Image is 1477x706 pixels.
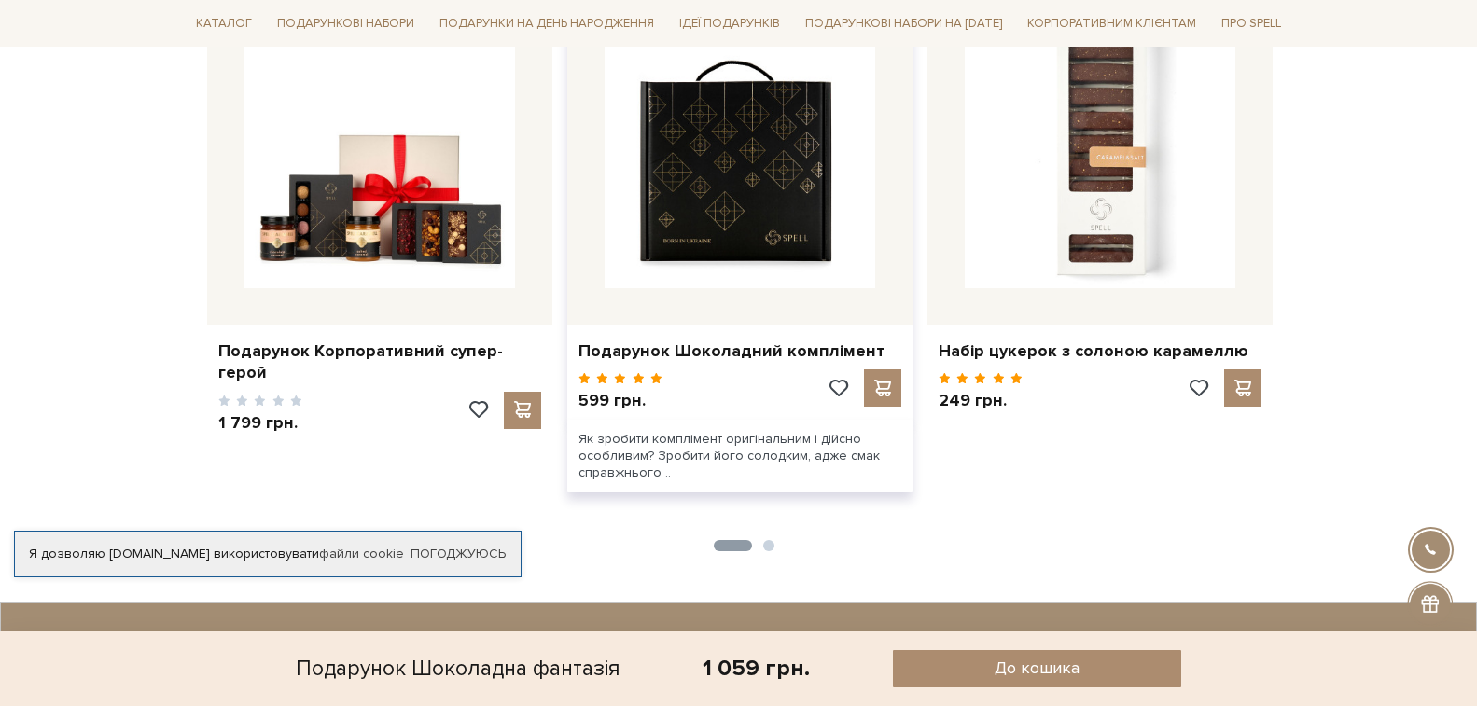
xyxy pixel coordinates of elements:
a: Подарункові набори на [DATE] [798,7,1010,39]
a: Про Spell [1214,9,1289,38]
a: Подарункові набори [270,9,422,38]
a: Набір цукерок з солоною карамеллю [939,340,1261,362]
a: Ідеї подарунків [672,9,787,38]
a: Подарунок Шоколадний комплімент [578,340,901,362]
a: файли cookie [319,546,404,561]
button: До кошика [893,650,1182,687]
div: Подарунок Шоколадна фантазія [296,650,620,687]
div: Як зробити комплімент оригінальним і дійсно особливим? Зробити його солодким, адже смак справжньо... [567,420,913,493]
a: Подарунки на День народження [432,9,662,38]
span: До кошика [995,658,1080,679]
a: Корпоративним клієнтам [1020,7,1204,39]
button: 1 of 2 [714,540,752,551]
p: 249 грн. [939,390,1024,411]
button: 2 of 2 [763,540,774,551]
p: 599 грн. [578,390,663,411]
a: Подарунок Корпоративний супер-герой [218,340,541,384]
div: Я дозволяю [DOMAIN_NAME] використовувати [15,546,521,562]
a: Погоджуюсь [411,546,506,562]
p: 1 799 грн. [218,412,303,434]
img: Подарунок Шоколадний комплімент [605,18,875,288]
a: Каталог [188,9,259,38]
div: 1 059 грн. [703,654,810,683]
